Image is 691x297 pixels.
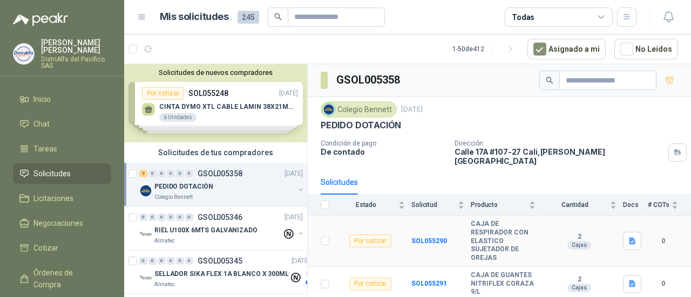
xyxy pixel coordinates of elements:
p: [DATE] [284,169,303,179]
p: Almatec [154,237,175,245]
div: Cajas [567,284,591,292]
a: Solicitudes [13,163,111,184]
span: search [274,13,282,20]
a: SOL055291 [411,280,447,287]
p: De contado [321,147,446,156]
b: 0 [648,236,678,246]
b: 0 [648,279,678,289]
div: 0 [139,257,147,265]
span: Inicio [33,93,51,105]
div: Solicitudes [321,176,358,188]
p: Condición de pago [321,140,446,147]
p: DistriAlfa del Pacifico SAS [41,56,111,69]
th: Docs [623,195,648,216]
div: Todas [512,11,534,23]
div: Colegio Bennett [321,101,397,118]
img: Company Logo [139,228,152,241]
a: 0 0 0 0 0 0 GSOL005345[DATE] Company LogoSELLADOR SIKA FLEX 1A BLANCO X 300MLAlmatec [139,254,312,289]
div: 0 [148,213,157,221]
span: Cotizar [33,242,58,254]
div: Por cotizar [349,234,391,247]
p: SELLADOR SIKA FLEX 1A BLANCO X 300ML [154,269,289,279]
p: PEDIDO DOTACIÓN [321,120,401,131]
p: GSOL005345 [198,257,242,265]
div: 0 [185,170,193,177]
p: Colegio Bennett [154,193,193,202]
a: Licitaciones [13,188,111,209]
a: Órdenes de Compra [13,263,111,295]
div: 0 [176,213,184,221]
span: Estado [336,201,396,209]
div: Por cotizar [349,278,391,291]
p: GSOL005346 [198,213,242,221]
div: 0 [167,170,175,177]
span: Cantidad [542,201,608,209]
p: [DATE] [292,256,310,266]
div: 2 [139,170,147,177]
p: [DATE] [401,105,423,115]
img: Company Logo [323,103,335,115]
p: [DATE] [284,212,303,223]
a: SOL055290 [411,237,447,245]
div: 0 [158,213,166,221]
div: 0 [148,257,157,265]
span: Solicitudes [33,168,71,179]
p: RIEL U100X 6MTS GALVANIZADO [154,225,258,236]
img: Company Logo [139,184,152,197]
div: 0 [167,257,175,265]
a: Negociaciones [13,213,111,233]
div: Solicitudes de nuevos compradoresPor cotizarSOL055248[DATE] CINTA DYMO XTL CABLE LAMIN 38X21MMBLA... [124,64,307,142]
b: 2 [542,275,617,284]
p: [PERSON_NAME] [PERSON_NAME] [41,39,111,54]
span: search [546,77,553,84]
span: Chat [33,118,50,130]
div: 0 [158,257,166,265]
button: Asignado a mi [527,39,606,59]
p: Almatec [154,280,175,289]
div: 1 - 50 de 412 [452,40,519,58]
span: Solicitud [411,201,456,209]
a: Tareas [13,139,111,159]
div: Cajas [567,241,591,250]
div: 0 [139,213,147,221]
a: 0 0 0 0 0 0 GSOL005346[DATE] Company LogoRIEL U100X 6MTS GALVANIZADOAlmatec [139,211,305,245]
p: Calle 17A #107-27 Cali , [PERSON_NAME][GEOGRAPHIC_DATA] [455,147,664,165]
img: Logo peakr [13,13,68,26]
span: # COTs [648,201,669,209]
p: PEDIDO DOTACIÓN [154,182,213,192]
div: 0 [185,213,193,221]
a: 2 0 0 0 0 0 GSOL005358[DATE] Company LogoPEDIDO DOTACIÓNColegio Bennett [139,167,305,202]
span: Negociaciones [33,217,83,229]
span: Licitaciones [33,192,73,204]
th: Solicitud [411,195,471,216]
p: Dirección [455,140,664,147]
span: Tareas [33,143,57,155]
div: Solicitudes de tus compradores [124,142,307,163]
img: Company Logo [139,272,152,285]
span: Producto [471,201,527,209]
span: 245 [238,11,259,24]
b: 2 [542,233,617,241]
div: 0 [176,257,184,265]
div: 0 [158,170,166,177]
img: Company Logo [13,44,34,64]
p: GSOL005358 [198,170,242,177]
th: Cantidad [542,195,623,216]
a: Inicio [13,89,111,109]
button: Solicitudes de nuevos compradores [128,68,303,77]
b: CAJA DE GUANTES NITRIFLEX CORAZA 9/L [471,271,536,296]
div: 0 [167,213,175,221]
button: No Leídos [614,39,678,59]
div: 0 [148,170,157,177]
h3: GSOL005358 [336,72,402,88]
h1: Mis solicitudes [160,9,229,25]
th: Estado [336,195,411,216]
a: Cotizar [13,238,111,258]
th: Producto [471,195,542,216]
b: CAJA DE RESPIRADOR CON ELASTICO SUJETADOR DE OREJAS [471,220,536,262]
th: # COTs [648,195,691,216]
a: Chat [13,114,111,134]
span: Órdenes de Compra [33,267,101,291]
